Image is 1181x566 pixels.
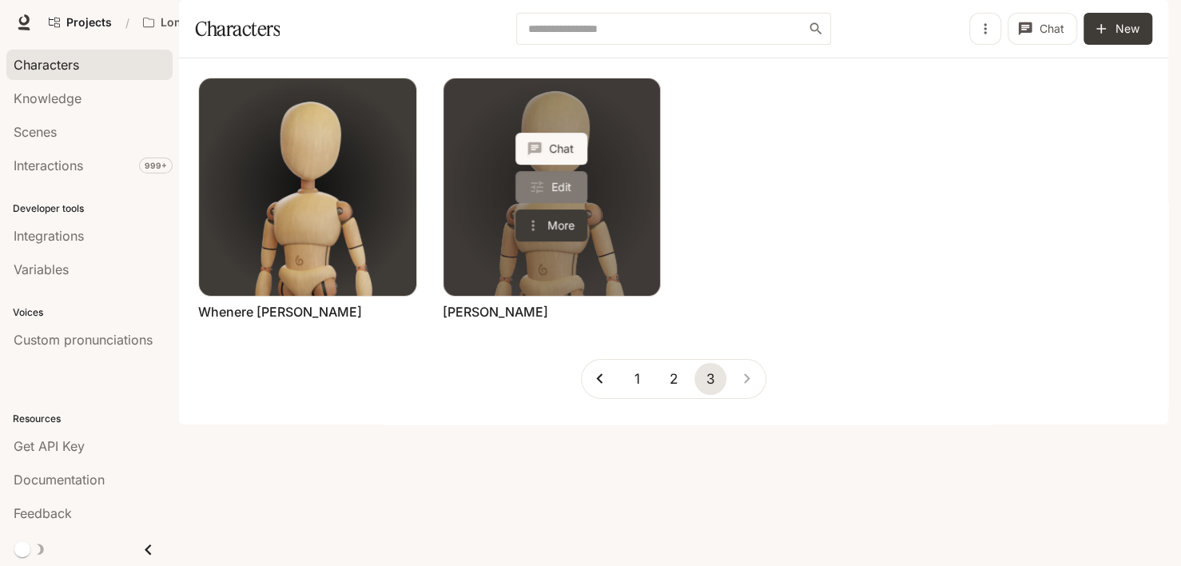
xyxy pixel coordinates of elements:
button: New [1084,13,1152,45]
h1: Characters [195,13,280,45]
a: Edit William Collins [515,171,587,203]
button: Chat [1008,13,1077,45]
a: Whenere [PERSON_NAME] [198,303,362,321]
button: Go to page 1 [621,363,653,395]
nav: pagination navigation [581,359,766,399]
p: Longbourn [161,16,222,30]
div: / [119,14,136,31]
a: Go to projects [42,6,119,38]
img: Whenere Chris [199,78,416,296]
a: [PERSON_NAME] [443,303,548,321]
button: Chat with William Collins [515,133,587,165]
span: Projects [66,16,112,30]
button: Open workspace menu [136,6,247,38]
a: William Collins [443,78,661,296]
button: page 3 [694,363,726,395]
button: Go to page 2 [658,363,690,395]
button: More actions [515,209,587,241]
button: Go to previous page [584,363,616,395]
